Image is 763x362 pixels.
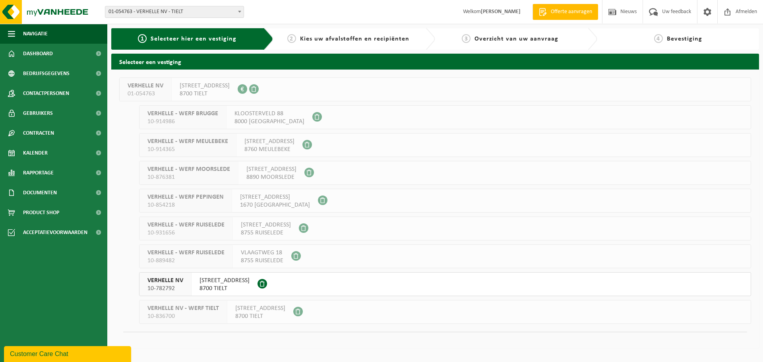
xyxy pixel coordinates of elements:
span: VERHELLE NV [128,82,163,90]
span: 8000 [GEOGRAPHIC_DATA] [234,118,304,126]
span: Offerte aanvragen [549,8,594,16]
span: 10-782792 [147,285,183,292]
span: 8755 RUISELEDE [241,229,291,237]
span: Rapportage [23,163,54,183]
span: 10-876381 [147,173,230,181]
span: Gebruikers [23,103,53,123]
iframe: chat widget [4,345,133,362]
span: Kies uw afvalstoffen en recipiënten [300,36,409,42]
span: Acceptatievoorwaarden [23,223,87,242]
span: 3 [462,34,471,43]
span: 8700 TIELT [235,312,285,320]
a: Offerte aanvragen [533,4,598,20]
span: Selecteer hier een vestiging [151,36,236,42]
span: [STREET_ADDRESS] [244,137,294,145]
span: VERHELLE NV - WERF TIELT [147,304,219,312]
strong: [PERSON_NAME] [481,9,521,15]
span: 8700 TIELT [180,90,230,98]
span: Kalender [23,143,48,163]
span: [STREET_ADDRESS] [235,304,285,312]
span: Bevestiging [667,36,702,42]
span: Product Shop [23,203,59,223]
span: 10-914986 [147,118,218,126]
span: [STREET_ADDRESS] [180,82,230,90]
span: 10-889482 [147,257,225,265]
span: 8890 MOORSLEDE [246,173,296,181]
span: [STREET_ADDRESS] [241,221,291,229]
span: Contactpersonen [23,83,69,103]
span: 8760 MEULEBEKE [244,145,294,153]
span: [STREET_ADDRESS] [199,277,250,285]
span: Navigatie [23,24,48,44]
span: VERHELLE - WERF MEULEBEKE [147,137,228,145]
span: Dashboard [23,44,53,64]
span: 2 [287,34,296,43]
span: VERHELLE - WERF PEPINGEN [147,193,224,201]
span: 1 [138,34,147,43]
span: KLOOSTERVELD 88 [234,110,304,118]
span: 01-054763 - VERHELLE NV - TIELT [105,6,244,17]
h2: Selecteer een vestiging [111,54,759,69]
span: 10-836700 [147,312,219,320]
span: Documenten [23,183,57,203]
span: Overzicht van uw aanvraag [474,36,558,42]
span: 8700 TIELT [199,285,250,292]
span: Contracten [23,123,54,143]
span: 10-931656 [147,229,225,237]
span: 10-854218 [147,201,224,209]
button: VERHELLE NV 10-782792 [STREET_ADDRESS]8700 TIELT [139,272,751,296]
span: VERHELLE - WERF BRUGGE [147,110,218,118]
span: VERHELLE - WERF MOORSLEDE [147,165,230,173]
span: Bedrijfsgegevens [23,64,70,83]
span: 01-054763 - VERHELLE NV - TIELT [105,6,244,18]
span: 01-054763 [128,90,163,98]
span: VERHELLE - WERF RUISELEDE [147,221,225,229]
span: VERHELLE NV [147,277,183,285]
span: 1670 [GEOGRAPHIC_DATA] [240,201,310,209]
span: 4 [654,34,663,43]
span: VLAAGTWEG 18 [241,249,283,257]
span: [STREET_ADDRESS] [246,165,296,173]
span: VERHELLE - WERF RUISELEDE [147,249,225,257]
span: 8755 RUISELEDE [241,257,283,265]
span: [STREET_ADDRESS] [240,193,310,201]
span: 10-914365 [147,145,228,153]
